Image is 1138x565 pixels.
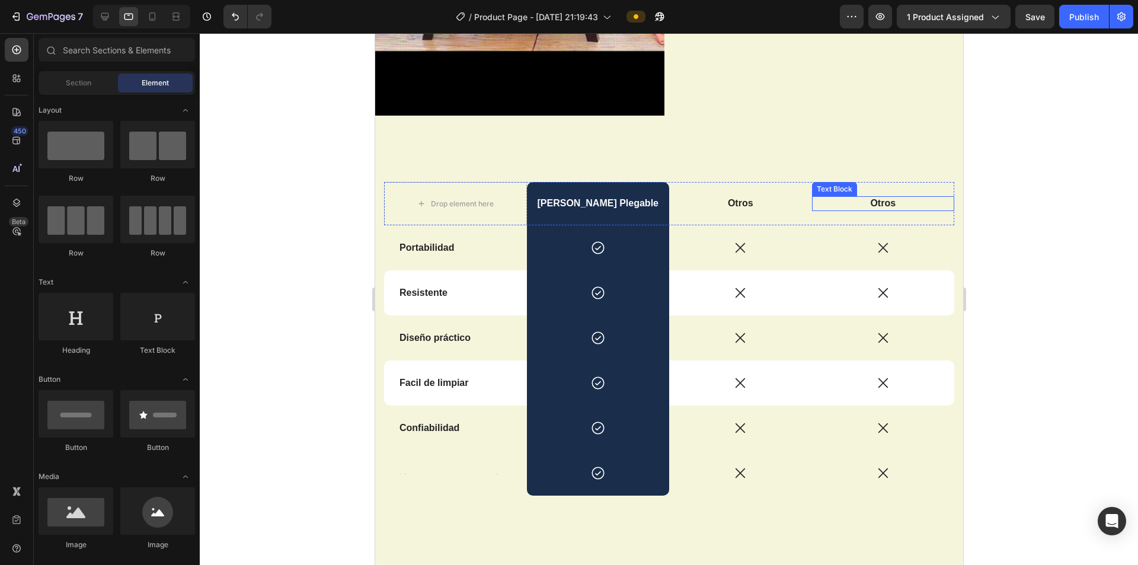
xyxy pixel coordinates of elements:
strong: Diseño práctico [24,299,95,309]
span: Section [66,78,91,88]
span: Toggle open [176,370,195,389]
div: Text Block [120,345,195,356]
span: Product Page - [DATE] 21:19:43 [474,11,598,23]
div: Row [120,248,195,258]
div: Undo/Redo [223,5,271,28]
div: Row [39,173,113,184]
strong: Facil de limpiar [24,344,93,355]
span: Layout [39,105,62,116]
span: Button [39,374,60,385]
span: Toggle open [176,101,195,120]
p: Otros [438,164,578,177]
span: Text [39,277,53,288]
span: / [469,11,472,23]
div: Heading [39,345,113,356]
span: Toggle open [176,467,195,486]
button: Publish [1059,5,1109,28]
span: Save [1025,12,1045,22]
span: 1 product assigned [907,11,984,23]
p: 7 [78,9,83,24]
input: Search Sections & Elements [39,38,195,62]
div: Button [120,442,195,453]
div: Beta [9,217,28,226]
div: Open Intercom Messenger [1098,507,1126,535]
div: Row [120,173,195,184]
span: Element [142,78,169,88]
strong: Confiabilidad [24,390,84,400]
div: Image [39,540,113,550]
div: Image [120,540,195,550]
span: Media [39,471,59,482]
button: 1 product assigned [897,5,1011,28]
button: Save [1015,5,1054,28]
div: Row [39,248,113,258]
div: Text Block [439,151,480,161]
strong: Portabilidad [24,209,79,219]
strong: Resistente [24,254,72,264]
button: 7 [5,5,88,28]
div: Button [39,442,113,453]
div: Publish [1069,11,1099,23]
span: Toggle open [176,273,195,292]
iframe: Design area [375,33,963,565]
div: 450 [11,126,28,136]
